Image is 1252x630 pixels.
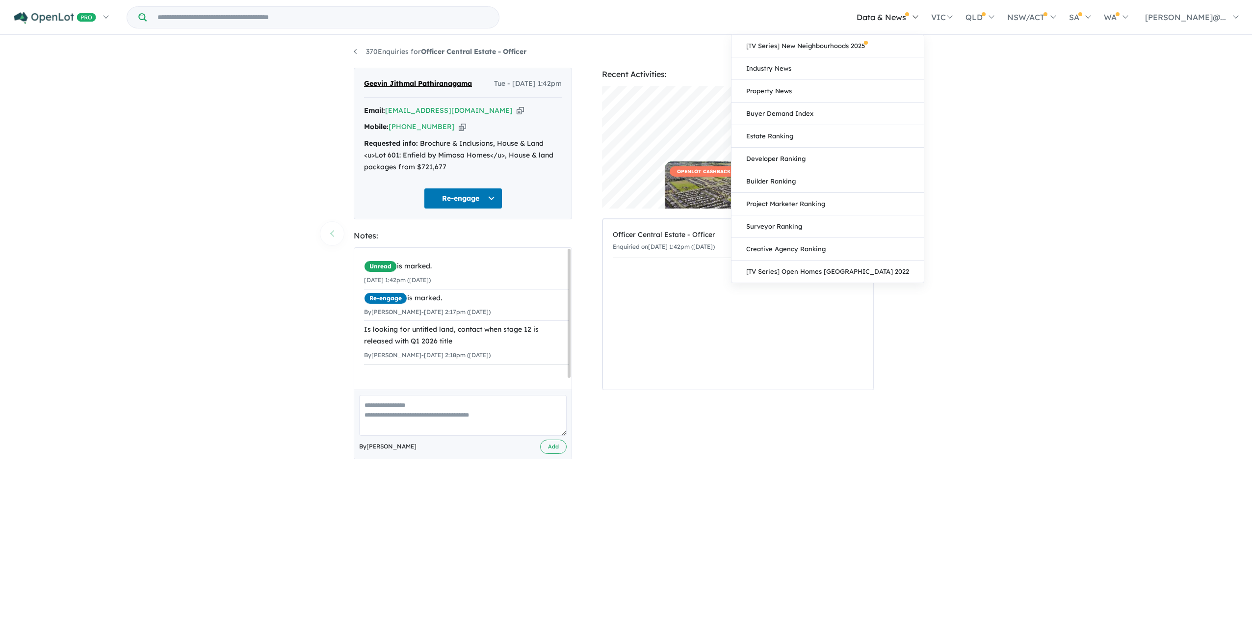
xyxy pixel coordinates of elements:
[354,46,898,58] nav: breadcrumb
[731,193,924,215] a: Project Marketer Ranking
[1145,12,1226,22] span: [PERSON_NAME]@...
[731,170,924,193] a: Builder Ranking
[613,229,863,241] div: Officer Central Estate - Officer
[364,261,569,272] div: is marked.
[364,122,389,131] strong: Mobile:
[364,138,562,173] div: Brochure & Inclusions, House & Land <u>Lot 601: Enfield by Mimosa Homes</u>, House & land package...
[14,12,96,24] img: Openlot PRO Logo White
[364,139,418,148] strong: Requested info:
[731,57,924,80] a: Industry News
[364,351,491,359] small: By [PERSON_NAME] - [DATE] 2:18pm ([DATE])
[731,103,924,125] a: Buyer Demand Index
[613,243,715,250] small: Enquiried on [DATE] 1:42pm ([DATE])
[459,122,466,132] button: Copy
[731,125,924,148] a: Estate Ranking
[364,78,472,90] span: Geevin Jithmal Pathiranagama
[517,105,524,116] button: Copy
[364,261,397,272] span: Unread
[354,229,572,242] div: Notes:
[364,276,431,284] small: [DATE] 1:42pm ([DATE])
[731,215,924,238] a: Surveyor Ranking
[670,166,738,177] span: OPENLOT CASHBACK
[364,308,491,315] small: By [PERSON_NAME] - [DATE] 2:17pm ([DATE])
[731,148,924,170] a: Developer Ranking
[389,122,455,131] a: [PHONE_NUMBER]
[354,47,526,56] a: 370Enquiries forOfficer Central Estate - Officer
[540,440,567,454] button: Add
[731,261,924,283] a: [TV Series] Open Homes [GEOGRAPHIC_DATA] 2022
[385,106,513,115] a: [EMAIL_ADDRESS][DOMAIN_NAME]
[731,238,924,261] a: Creative Agency Ranking
[421,47,526,56] strong: Officer Central Estate - Officer
[731,35,924,57] a: [TV Series] New Neighbourhoods 2025
[731,80,924,103] a: Property News
[665,161,812,235] a: OPENLOT CASHBACK 21 AVAILABLE
[613,224,863,258] a: Officer Central Estate - OfficerEnquiried on[DATE] 1:42pm ([DATE])
[424,188,502,209] button: Re-engage
[359,442,417,451] span: By [PERSON_NAME]
[364,292,407,304] span: Re-engage
[602,86,874,209] canvas: Map
[364,106,385,115] strong: Email:
[149,7,497,28] input: Try estate name, suburb, builder or developer
[494,78,562,90] span: Tue - [DATE] 1:42pm
[364,292,569,304] div: is marked.
[364,324,569,347] div: Is looking for untitled land, contact when stage 12 is released with Q1 2026 title
[602,68,874,81] div: Recent Activities:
